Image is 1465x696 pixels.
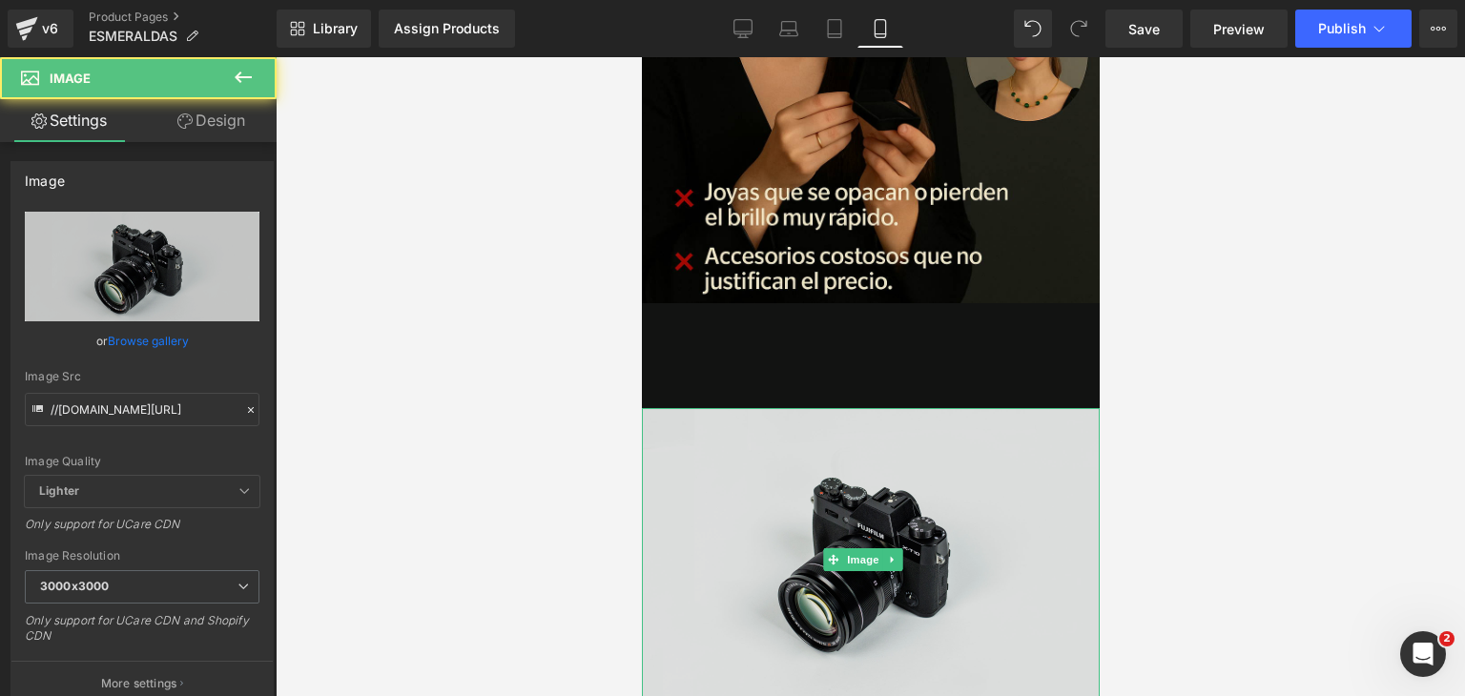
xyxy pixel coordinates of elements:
div: or [25,331,259,351]
div: Assign Products [394,21,500,36]
a: Browse gallery [108,324,189,358]
div: Only support for UCare CDN and Shopify CDN [25,613,259,656]
input: Link [25,393,259,426]
a: Tablet [812,10,857,48]
a: Desktop [720,10,766,48]
span: Publish [1318,21,1366,36]
iframe: Intercom live chat [1400,631,1446,677]
b: Lighter [39,483,79,498]
span: Save [1128,19,1160,39]
button: More [1419,10,1457,48]
button: Redo [1060,10,1098,48]
div: Image Src [25,370,259,383]
div: Image [25,162,65,189]
button: Publish [1295,10,1412,48]
span: Image [50,71,91,86]
a: New Library [277,10,371,48]
a: Design [142,99,280,142]
div: v6 [38,16,62,41]
span: Image [202,491,242,514]
a: Expand / Collapse [241,491,261,514]
div: Image Resolution [25,549,259,563]
a: Product Pages [89,10,277,25]
a: Laptop [766,10,812,48]
a: v6 [8,10,73,48]
div: Only support for UCare CDN [25,517,259,544]
span: ESMERALDAS [89,29,177,44]
a: Mobile [857,10,903,48]
span: 2 [1439,631,1455,646]
span: Preview [1213,19,1265,39]
b: 3000x3000 [40,579,109,593]
a: Preview [1190,10,1288,48]
button: Undo [1014,10,1052,48]
span: Library [313,20,358,37]
div: Image Quality [25,455,259,468]
p: More settings [101,675,177,692]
